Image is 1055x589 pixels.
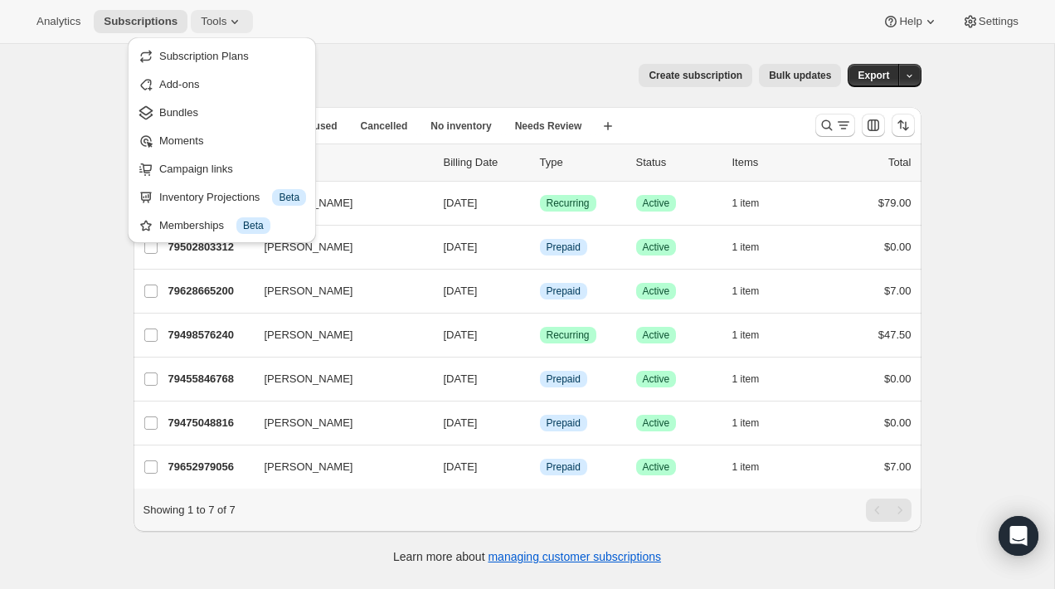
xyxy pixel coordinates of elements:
div: 79628665200[PERSON_NAME][DATE]InfoPrepaidSuccessActive1 item$7.00 [168,280,912,303]
span: Campaign links [159,163,233,175]
span: [DATE] [444,241,478,253]
div: 79502803312[PERSON_NAME][DATE]InfoPrepaidSuccessActive1 item$0.00 [168,236,912,259]
span: Add-ons [159,78,199,90]
button: 1 item [732,411,778,435]
span: Recurring [547,329,590,342]
span: [DATE] [444,329,478,341]
span: $7.00 [884,460,912,473]
span: Beta [243,219,264,232]
button: Search and filter results [815,114,855,137]
span: 1 item [732,416,760,430]
div: IDCustomerBilling DateTypeStatusItemsTotal [168,154,912,171]
div: Items [732,154,815,171]
span: Active [643,372,670,386]
p: 79628665200 [168,283,251,299]
button: Add-ons [133,71,311,97]
p: 79498576240 [168,327,251,343]
span: [DATE] [444,197,478,209]
button: [PERSON_NAME] [255,410,421,436]
span: Recurring [547,197,590,210]
button: Settings [952,10,1028,33]
span: Analytics [36,15,80,28]
span: Prepaid [547,372,581,386]
button: Subscription Plans [133,42,311,69]
a: managing customer subscriptions [488,550,661,563]
button: [PERSON_NAME] [255,278,421,304]
span: [DATE] [444,416,478,429]
span: 1 item [732,372,760,386]
span: No inventory [430,119,491,133]
span: $0.00 [884,416,912,429]
button: Bulk updates [759,64,841,87]
span: $79.00 [878,197,912,209]
button: 1 item [732,324,778,347]
button: Sort the results [892,114,915,137]
span: Help [899,15,921,28]
button: Tools [191,10,253,33]
button: [PERSON_NAME] [255,366,421,392]
span: 1 item [732,241,760,254]
span: Active [643,285,670,298]
p: 79652979056 [168,459,251,475]
span: Prepaid [547,460,581,474]
span: [DATE] [444,460,478,473]
span: $47.50 [878,329,912,341]
button: [PERSON_NAME] [255,454,421,480]
button: 1 item [732,455,778,479]
span: Tools [201,15,226,28]
span: [DATE] [444,372,478,385]
button: 1 item [732,368,778,391]
div: 79652979056[PERSON_NAME][DATE]InfoPrepaidSuccessActive1 item$7.00 [168,455,912,479]
span: 1 item [732,197,760,210]
span: Cancelled [361,119,408,133]
span: 1 item [732,329,760,342]
span: Moments [159,134,203,147]
button: 1 item [732,192,778,215]
button: [PERSON_NAME] [255,322,421,348]
span: Active [643,329,670,342]
button: [PERSON_NAME] [255,234,421,260]
span: Subscription Plans [159,50,249,62]
span: Settings [979,15,1019,28]
span: Active [643,197,670,210]
div: 79455846768[PERSON_NAME][DATE]InfoPrepaidSuccessActive1 item$0.00 [168,368,912,391]
p: Status [636,154,719,171]
button: Customize table column order and visibility [862,114,885,137]
button: 1 item [732,280,778,303]
div: Type [540,154,623,171]
span: $0.00 [884,372,912,385]
span: $7.00 [884,285,912,297]
span: Beta [279,191,299,204]
button: Help [873,10,948,33]
button: 1 item [732,236,778,259]
span: [DATE] [444,285,478,297]
span: $0.00 [884,241,912,253]
span: Prepaid [547,241,581,254]
button: Campaign links [133,155,311,182]
span: [PERSON_NAME] [265,415,353,431]
span: Bundles [159,106,198,119]
span: 1 item [732,285,760,298]
span: [PERSON_NAME] [265,459,353,475]
span: Needs Review [515,119,582,133]
span: Prepaid [547,285,581,298]
p: Billing Date [444,154,527,171]
span: [PERSON_NAME] [265,283,353,299]
span: [PERSON_NAME] [265,371,353,387]
p: Customer [265,154,430,171]
div: 79475048816[PERSON_NAME][DATE]InfoPrepaidSuccessActive1 item$0.00 [168,411,912,435]
p: 79455846768 [168,371,251,387]
div: 79455191408[PERSON_NAME][DATE]SuccessRecurringSuccessActive1 item$79.00 [168,192,912,215]
p: Learn more about [393,548,661,565]
span: Bulk updates [769,69,831,82]
span: Prepaid [547,416,581,430]
span: [PERSON_NAME] [265,327,353,343]
button: Inventory Projections [133,183,311,210]
div: Inventory Projections [159,189,306,206]
span: Active [643,241,670,254]
span: Active [643,460,670,474]
span: Active [643,416,670,430]
nav: Pagination [866,499,912,522]
button: Memberships [133,212,311,238]
p: Showing 1 to 7 of 7 [143,502,236,518]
